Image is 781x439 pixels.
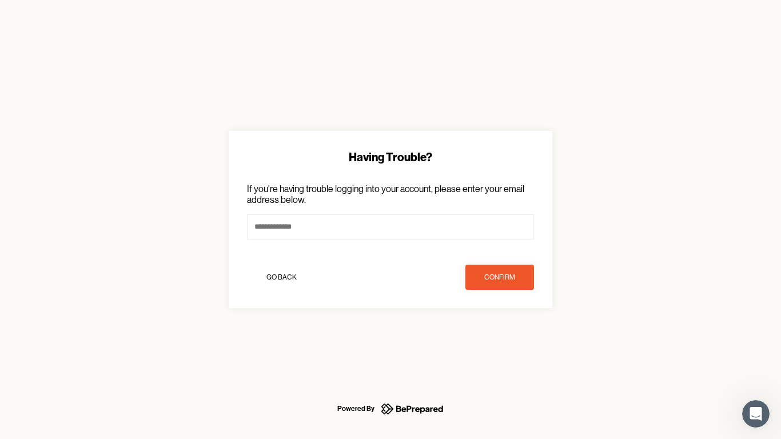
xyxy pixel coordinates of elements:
button: Go Back [247,265,316,290]
div: Having Trouble? [247,149,534,165]
p: If you're having trouble logging into your account, please enter your email address below. [247,183,534,205]
button: confirm [465,265,534,290]
div: Powered By [337,402,374,416]
div: Go Back [266,272,297,283]
iframe: Intercom live chat [742,400,770,428]
div: confirm [484,272,515,283]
